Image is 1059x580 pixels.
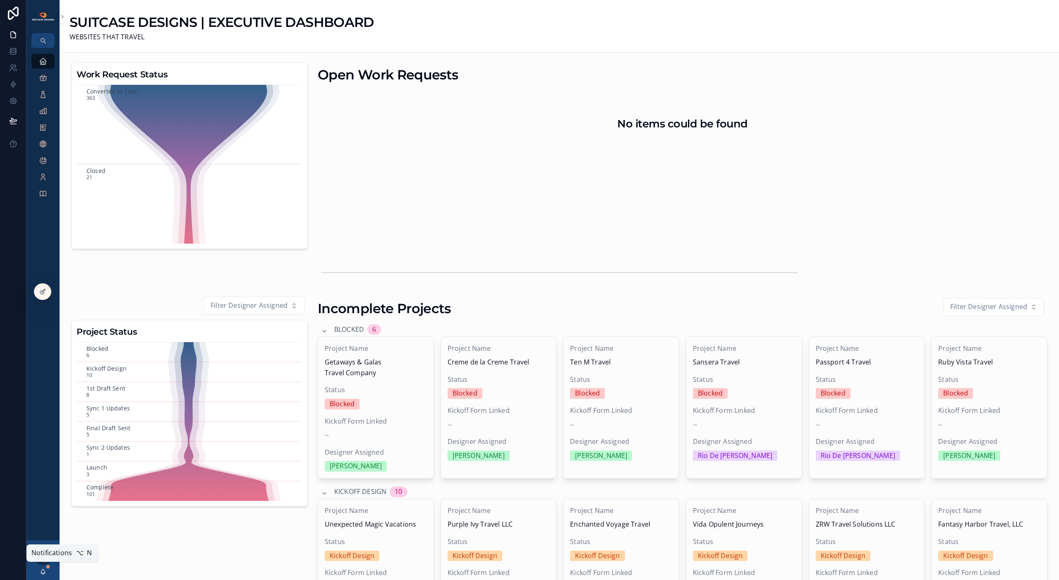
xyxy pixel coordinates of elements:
[86,431,89,438] text: 5
[325,385,427,395] span: Status
[453,451,505,461] div: [PERSON_NAME]
[325,447,427,458] span: Designer Assigned
[453,551,497,561] div: Kickoff Design
[441,336,557,479] a: Project NameCreme de la Creme TravelStatusBlockedKickoff Form Linked--Designer Assigned[PERSON_NAME]
[570,419,574,430] span: --
[77,325,302,338] h3: Project Status
[816,374,918,385] span: Status
[693,436,795,447] span: Designer Assigned
[693,419,697,430] span: --
[938,519,1040,530] span: Fantasy Harbor Travel, LLC
[318,336,434,479] a: Project NameGetaways & Galas Travel CompanyStatusBlockedKickoff Form Linked--Designer Assigned[PE...
[448,357,550,368] span: Creme de la Creme Travel
[698,451,772,461] div: Rio De [PERSON_NAME]
[816,436,918,447] span: Designer Assigned
[86,87,137,95] text: Converted to Task
[86,451,89,458] text: 1
[86,424,130,431] text: Final Draft Sent
[816,343,918,354] span: Project Name
[938,357,1040,368] span: Ruby Vista Travel
[448,506,550,516] span: Project Name
[570,374,672,385] span: Status
[575,388,600,399] div: Blocked
[453,388,477,399] div: Blocked
[325,357,427,378] span: Getaways & Galas Travel Company
[330,399,355,410] div: Blocked
[334,324,364,335] span: Blocked
[325,519,427,530] span: Unexpected Magic Vacations
[570,537,672,547] span: Status
[86,463,107,471] text: Launch
[693,506,795,516] span: Project Name
[816,419,820,430] span: --
[69,13,374,32] h1: SUITCASE DESIGNS | EXECUTIVE DASHBOARD
[816,405,918,416] span: Kickoff Form Linked
[943,298,1044,316] button: Select Button
[86,471,89,478] text: 3
[816,568,918,578] span: Kickoff Form Linked
[86,443,130,451] text: Sync 2 Updates
[330,461,382,472] div: [PERSON_NAME]
[938,506,1040,516] span: Project Name
[938,405,1040,416] span: Kickoff Form Linked
[86,94,95,101] text: 363
[617,116,748,132] h2: No items could be found
[938,419,942,430] span: --
[698,551,743,561] div: Kickoff Design
[570,568,672,578] span: Kickoff Form Linked
[31,548,72,558] span: Notifications
[26,48,60,212] div: scrollable content
[943,388,968,399] div: Blocked
[334,487,386,497] span: Kickoff Design
[816,506,918,516] span: Project Name
[938,343,1040,354] span: Project Name
[86,411,89,418] text: 5
[816,519,918,530] span: ZRW Travel Solutions LLC
[86,550,93,556] span: N
[693,357,795,368] span: Sansera Travel
[318,300,451,318] h1: Incomplete Projects
[693,343,795,354] span: Project Name
[570,343,672,354] span: Project Name
[816,357,918,368] span: Passport 4 Travel
[950,302,1027,312] span: Filter Designer Assigned
[86,166,105,174] text: Closed
[686,336,802,479] a: Project NameSansera TravelStatusBlockedKickoff Form Linked--Designer AssignedRio De [PERSON_NAME]
[938,568,1040,578] span: Kickoff Form Linked
[575,451,627,461] div: [PERSON_NAME]
[69,32,374,43] span: WEBSITES THAT TRAVEL
[575,551,620,561] div: Kickoff Design
[448,568,550,578] span: Kickoff Form Linked
[330,551,374,561] div: Kickoff Design
[211,300,288,311] span: Filter Designer Assigned
[698,388,723,399] div: Blocked
[448,436,550,447] span: Designer Assigned
[372,324,376,335] div: 6
[325,568,427,578] span: Kickoff Form Linked
[570,519,672,530] span: Enchanted Voyage Travel
[448,419,452,430] span: --
[395,487,402,497] div: 10
[448,374,550,385] span: Status
[693,374,795,385] span: Status
[86,391,89,398] text: 8
[204,297,304,315] button: Select Button
[86,483,113,491] text: Complete
[86,384,125,392] text: 1st Draft Sent
[325,416,427,427] span: Kickoff Form Linked
[570,436,672,447] span: Designer Assigned
[570,357,672,368] span: Ten M Travel
[31,12,55,21] img: App logo
[809,336,925,479] a: Project NamePassport 4 TravelStatusBlockedKickoff Form Linked--Designer AssignedRio De [PERSON_NAME]
[86,174,92,181] text: 21
[86,364,127,372] text: Kickoff Design
[448,519,550,530] span: Purple Ivy Travel LLC
[570,405,672,416] span: Kickoff Form Linked
[86,352,89,359] text: 6
[325,506,427,516] span: Project Name
[938,537,1040,547] span: Status
[563,336,679,479] a: Project NameTen M TravelStatusBlockedKickoff Form Linked--Designer Assigned[PERSON_NAME]
[943,451,995,461] div: [PERSON_NAME]
[693,519,795,530] span: Vida Opulent Journeys
[86,371,92,379] text: 10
